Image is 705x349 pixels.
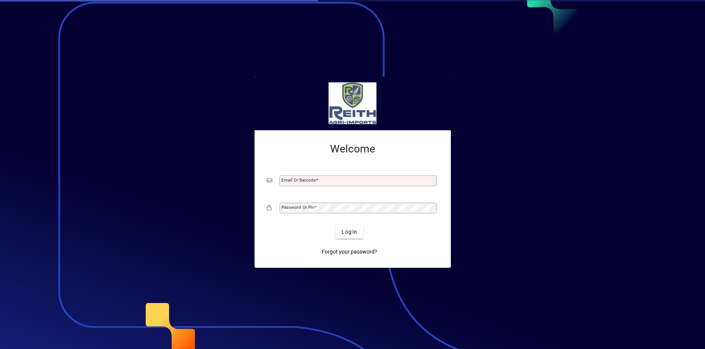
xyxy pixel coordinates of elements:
span: Forgot your password? [322,248,377,256]
span: Login [342,228,357,236]
mat-label: Password or Pin [281,205,314,210]
button: Login [335,225,363,239]
a: Forgot your password? [319,245,380,259]
h2: Welcome [267,143,439,156]
mat-label: Email or Barcode [281,177,316,183]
